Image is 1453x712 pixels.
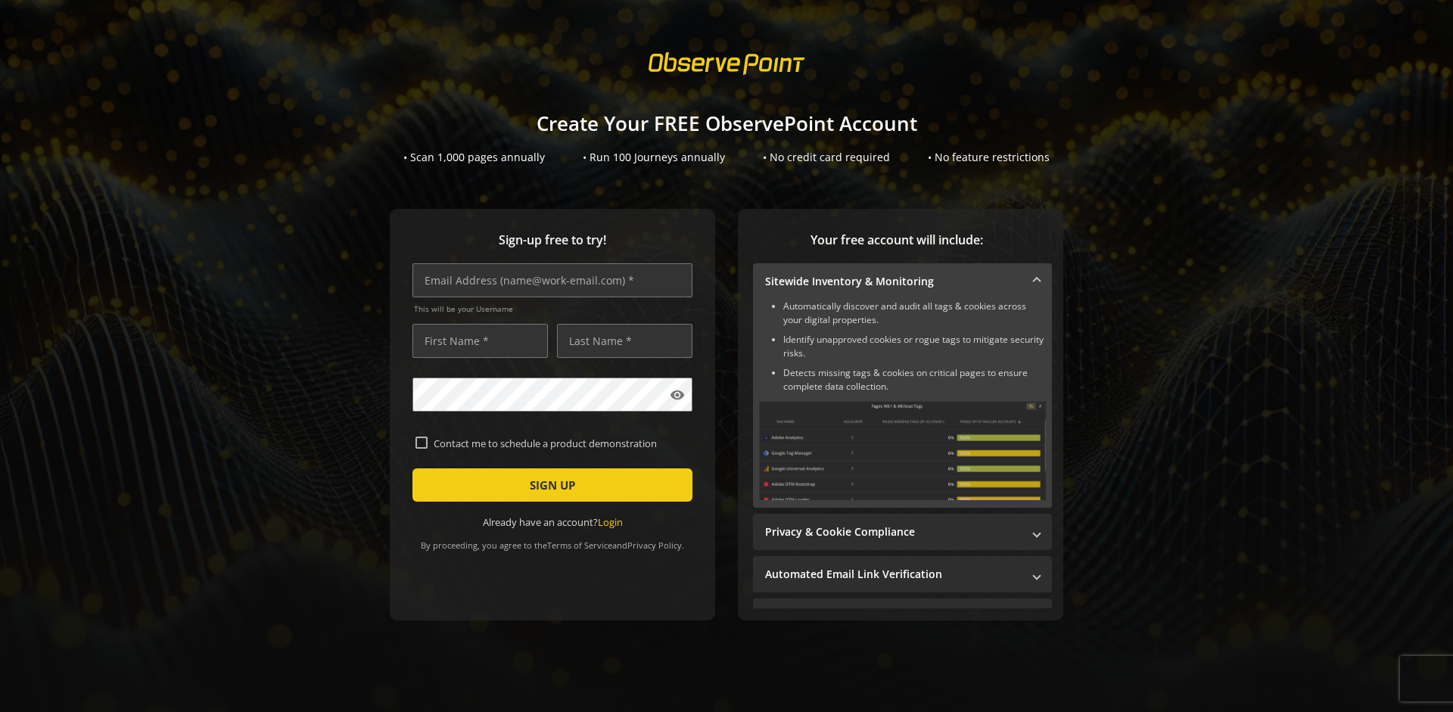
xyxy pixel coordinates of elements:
div: • No credit card required [763,150,890,165]
div: Already have an account? [412,515,692,530]
li: Detects missing tags & cookies on critical pages to ensure complete data collection. [783,366,1046,393]
mat-panel-title: Automated Email Link Verification [765,567,1022,582]
a: Privacy Policy [627,539,682,551]
mat-expansion-panel-header: Sitewide Inventory & Monitoring [753,263,1052,300]
mat-panel-title: Privacy & Cookie Compliance [765,524,1022,539]
span: Sign-up free to try! [412,232,692,249]
span: SIGN UP [530,471,575,499]
mat-expansion-panel-header: Performance Monitoring with Web Vitals [753,599,1052,635]
div: Sitewide Inventory & Monitoring [753,300,1052,508]
li: Automatically discover and audit all tags & cookies across your digital properties. [783,300,1046,327]
img: Sitewide Inventory & Monitoring [759,401,1046,500]
span: This will be your Username [414,303,692,314]
li: Identify unapproved cookies or rogue tags to mitigate security risks. [783,333,1046,360]
button: SIGN UP [412,468,692,502]
input: Last Name * [557,324,692,358]
a: Login [598,515,623,529]
mat-expansion-panel-header: Privacy & Cookie Compliance [753,514,1052,550]
mat-panel-title: Sitewide Inventory & Monitoring [765,274,1022,289]
input: First Name * [412,324,548,358]
span: Your free account will include: [753,232,1041,249]
a: Terms of Service [547,539,612,551]
div: By proceeding, you agree to the and . [412,530,692,551]
div: • No feature restrictions [928,150,1050,165]
mat-expansion-panel-header: Automated Email Link Verification [753,556,1052,592]
label: Contact me to schedule a product demonstration [428,437,689,450]
input: Email Address (name@work-email.com) * [412,263,692,297]
mat-icon: visibility [670,387,685,403]
div: • Scan 1,000 pages annually [403,150,545,165]
div: • Run 100 Journeys annually [583,150,725,165]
